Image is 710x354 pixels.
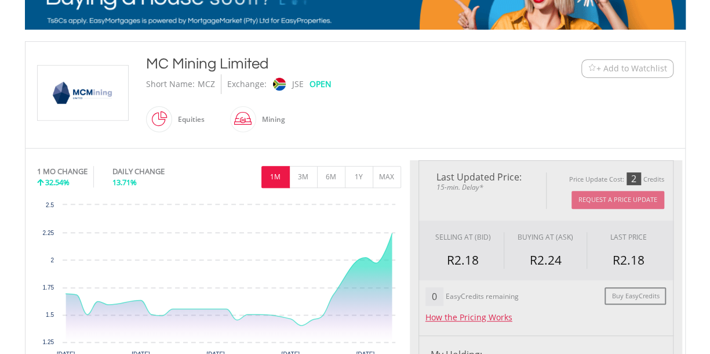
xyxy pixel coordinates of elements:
text: 1.5 [46,312,54,318]
div: DAILY CHANGE [112,166,203,177]
span: + Add to Watchlist [596,63,667,74]
text: 2.25 [42,230,54,236]
div: MCZ [198,74,215,94]
img: Watchlist [588,64,596,73]
div: Short Name: [146,74,195,94]
text: 2 [50,257,54,263]
div: 1 MO CHANGE [37,166,88,177]
button: 6M [317,166,345,188]
div: MC Mining Limited [146,53,510,74]
text: 1.75 [42,284,54,291]
button: MAX [373,166,401,188]
button: Watchlist + Add to Watchlist [581,59,673,78]
img: jse.png [272,78,285,91]
span: 13.71% [112,177,137,187]
div: OPEN [310,74,332,94]
text: 2.5 [46,202,54,208]
div: Equities [172,106,205,133]
div: JSE [292,74,304,94]
text: 1.25 [42,339,54,345]
img: EQU.ZA.MCZ.png [39,66,126,120]
button: 1M [261,166,290,188]
button: 1Y [345,166,373,188]
button: 3M [289,166,318,188]
div: Mining [256,106,285,133]
div: Exchange: [227,74,267,94]
span: 32.54% [45,177,70,187]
